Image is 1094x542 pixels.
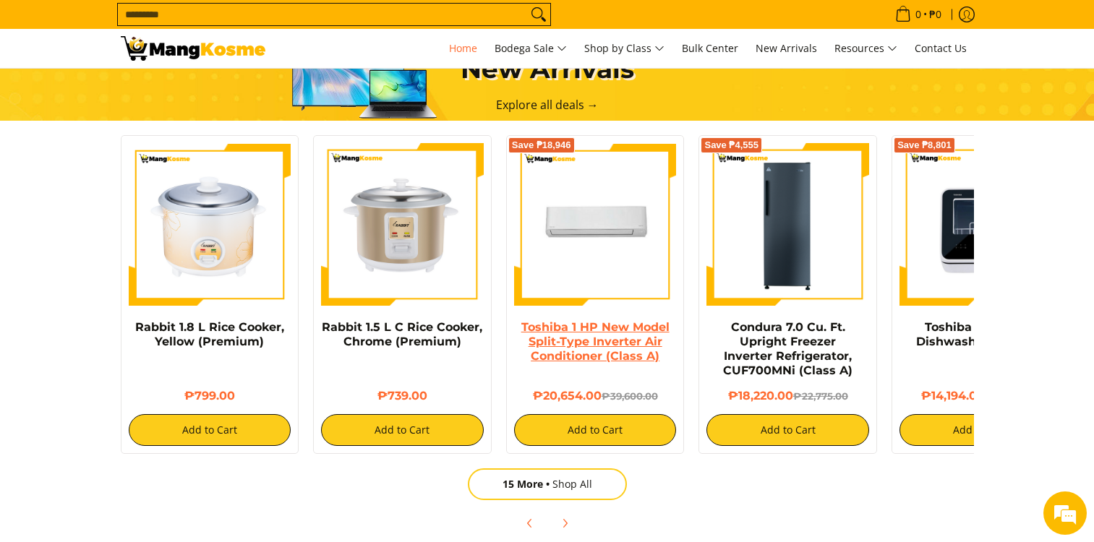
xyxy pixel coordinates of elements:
span: ₱0 [927,9,944,20]
a: Toshiba Mini 4-Set Dishwasher (Class A) [916,320,1046,348]
span: 15 More [503,477,552,491]
del: ₱39,600.00 [602,390,658,402]
a: Condura 7.0 Cu. Ft. Upright Freezer Inverter Refrigerator, CUF700MNi (Class A) [723,320,852,377]
h6: ₱14,194.00 [899,389,1062,403]
span: Bulk Center [682,41,738,55]
button: Add to Cart [321,414,484,446]
a: Home [442,29,484,68]
h6: ₱799.00 [129,389,291,403]
h6: ₱739.00 [321,389,484,403]
span: Save ₱18,946 [512,141,571,150]
button: Add to Cart [706,414,869,446]
a: Explore all deals → [496,97,599,113]
img: Toshiba Mini 4-Set Dishwasher (Class A) [899,143,1062,306]
button: Add to Cart [514,414,677,446]
a: 15 MoreShop All [468,468,627,500]
span: Resources [834,40,897,58]
img: https://mangkosme.com/products/rabbit-1-8-l-rice-cooker-yellow-class-a [129,143,291,306]
img: Toshiba 1 HP New Model Split-Type Inverter Air Conditioner (Class A) [514,143,677,306]
button: Add to Cart [899,414,1062,446]
a: Bodega Sale [487,29,574,68]
a: Bulk Center [675,29,745,68]
button: Next [549,507,581,539]
a: New Arrivals [748,29,824,68]
button: Add to Cart [129,414,291,446]
nav: Main Menu [280,29,974,68]
img: https://mangkosme.com/products/rabbit-1-5-l-c-rice-cooker-chrome-class-a [321,143,484,306]
a: Rabbit 1.5 L C Rice Cooker, Chrome (Premium) [322,320,482,348]
a: Shop by Class [577,29,672,68]
a: Resources [827,29,905,68]
del: ₱22,775.00 [793,390,848,402]
button: Search [527,4,550,25]
span: Bodega Sale [495,40,567,58]
span: 0 [913,9,923,20]
span: • [891,7,946,22]
h6: ₱18,220.00 [706,389,869,403]
h6: ₱20,654.00 [514,389,677,403]
img: Condura 7.0 Cu. Ft. Upright Freezer Inverter Refrigerator, CUF700MNi (Class A) [706,143,869,306]
button: Previous [514,507,546,539]
span: Save ₱4,555 [704,141,758,150]
span: New Arrivals [756,41,817,55]
span: Shop by Class [584,40,664,58]
a: Contact Us [907,29,974,68]
span: Save ₱8,801 [897,141,952,150]
span: Home [449,41,477,55]
a: Toshiba 1 HP New Model Split-Type Inverter Air Conditioner (Class A) [521,320,670,363]
img: Mang Kosme: Your Home Appliances Warehouse Sale Partner! [121,36,265,61]
a: Rabbit 1.8 L Rice Cooker, Yellow (Premium) [135,320,284,348]
span: Contact Us [915,41,967,55]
